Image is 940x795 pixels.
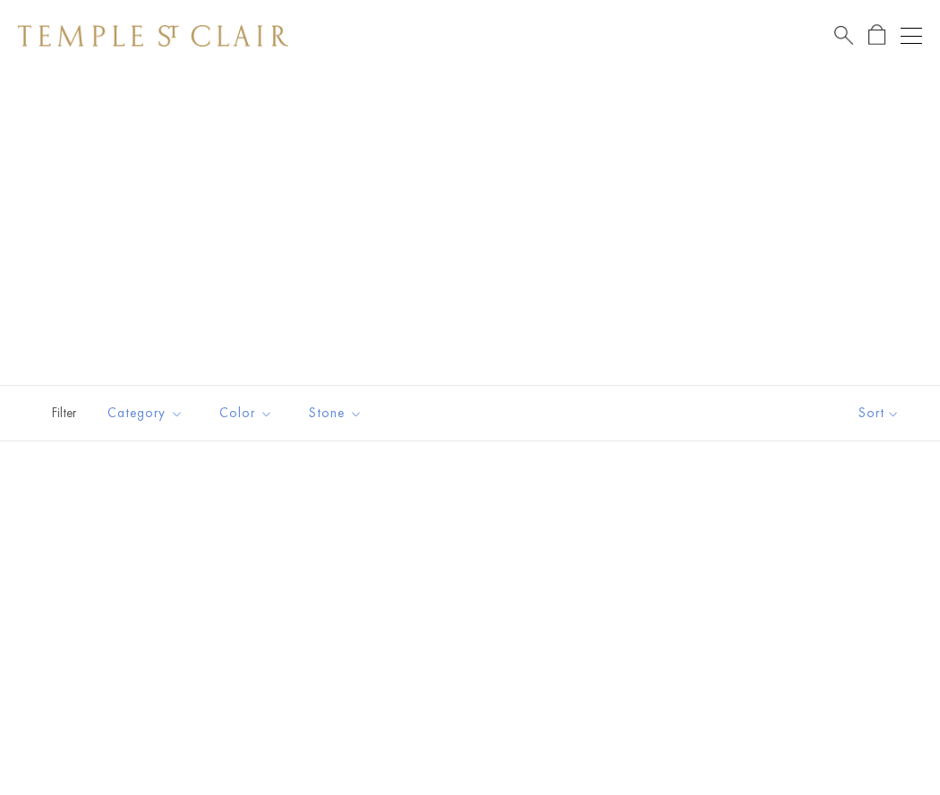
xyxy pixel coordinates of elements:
[901,25,922,47] button: Open navigation
[295,393,376,433] button: Stone
[300,402,376,424] span: Stone
[98,402,197,424] span: Category
[868,24,885,47] a: Open Shopping Bag
[206,393,286,433] button: Color
[210,402,286,424] span: Color
[834,24,853,47] a: Search
[94,393,197,433] button: Category
[18,25,288,47] img: Temple St. Clair
[818,386,940,440] button: Show sort by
